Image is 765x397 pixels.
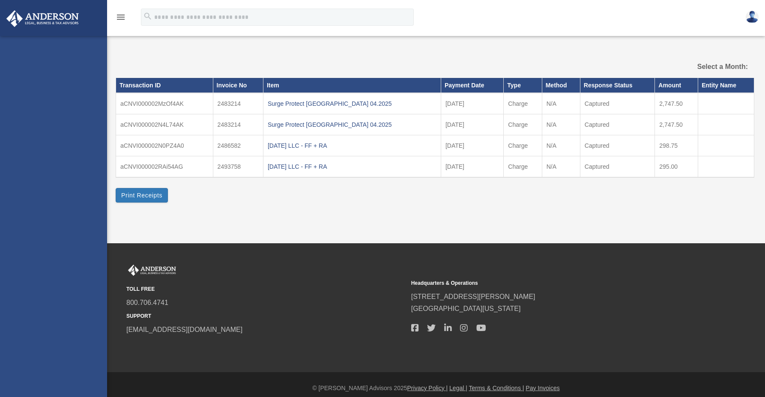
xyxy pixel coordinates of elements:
td: 2483214 [213,93,263,114]
td: [DATE] [441,114,503,135]
th: Method [542,78,580,93]
td: aCNVI000002N0PZ4A0 [116,135,213,156]
div: [DATE] LLC - FF + RA [268,140,436,152]
div: Surge Protect [GEOGRAPHIC_DATA] 04.2025 [268,119,436,131]
small: Headquarters & Operations [411,279,690,288]
div: Surge Protect [GEOGRAPHIC_DATA] 04.2025 [268,98,436,110]
button: Print Receipts [116,188,168,203]
td: aCNVI000002MzOf4AK [116,93,213,114]
td: N/A [542,114,580,135]
a: [STREET_ADDRESS][PERSON_NAME] [411,293,535,300]
td: 2483214 [213,114,263,135]
th: Item [263,78,441,93]
i: menu [116,12,126,22]
td: Charge [504,135,542,156]
td: [DATE] [441,135,503,156]
a: [EMAIL_ADDRESS][DOMAIN_NAME] [126,326,242,333]
td: [DATE] [441,93,503,114]
td: 2,747.50 [655,114,698,135]
th: Response Status [580,78,654,93]
td: Captured [580,93,654,114]
td: aCNVI000002RAi54AG [116,156,213,177]
td: 2486582 [213,135,263,156]
td: Captured [580,114,654,135]
td: aCNVI000002N4L74AK [116,114,213,135]
td: Charge [504,156,542,177]
a: Pay Invoices [526,385,559,391]
td: Charge [504,93,542,114]
label: Select a Month: [654,61,748,73]
img: Anderson Advisors Platinum Portal [126,265,178,276]
a: [GEOGRAPHIC_DATA][US_STATE] [411,305,521,312]
th: Transaction ID [116,78,213,93]
td: 298.75 [655,135,698,156]
td: N/A [542,93,580,114]
th: Invoice No [213,78,263,93]
a: Privacy Policy | [407,385,448,391]
td: N/A [542,156,580,177]
td: 2493758 [213,156,263,177]
a: Terms & Conditions | [469,385,524,391]
th: Payment Date [441,78,503,93]
img: Anderson Advisors Platinum Portal [4,10,81,27]
td: Captured [580,156,654,177]
th: Type [504,78,542,93]
a: 800.706.4741 [126,299,168,306]
td: 295.00 [655,156,698,177]
i: search [143,12,152,21]
small: TOLL FREE [126,285,405,294]
div: [DATE] LLC - FF + RA [268,161,436,173]
img: User Pic [746,11,759,23]
th: Entity Name [698,78,754,93]
td: N/A [542,135,580,156]
small: SUPPORT [126,312,405,321]
th: Amount [655,78,698,93]
div: © [PERSON_NAME] Advisors 2025 [107,383,765,394]
td: 2,747.50 [655,93,698,114]
td: [DATE] [441,156,503,177]
a: menu [116,15,126,22]
a: Legal | [449,385,467,391]
td: Charge [504,114,542,135]
td: Captured [580,135,654,156]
